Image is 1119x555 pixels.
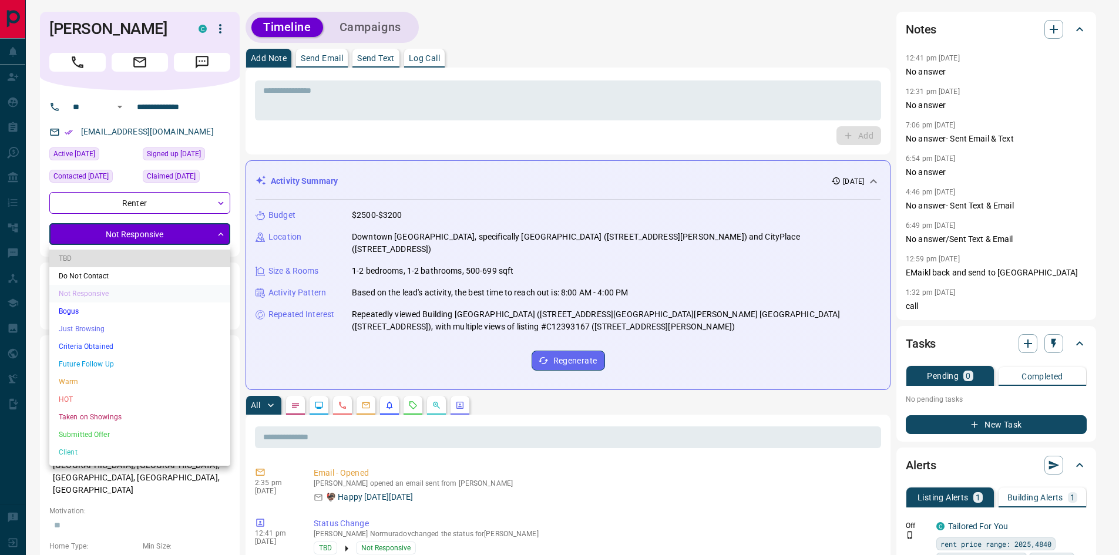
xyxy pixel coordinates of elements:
li: Warm [49,373,230,391]
li: Do Not Contact [49,267,230,285]
li: Criteria Obtained [49,338,230,355]
li: Bogus [49,302,230,320]
li: Client [49,443,230,461]
li: TBD [49,250,230,267]
li: HOT [49,391,230,408]
li: Just Browsing [49,320,230,338]
li: Taken on Showings [49,408,230,426]
li: Future Follow Up [49,355,230,373]
li: Submitted Offer [49,426,230,443]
